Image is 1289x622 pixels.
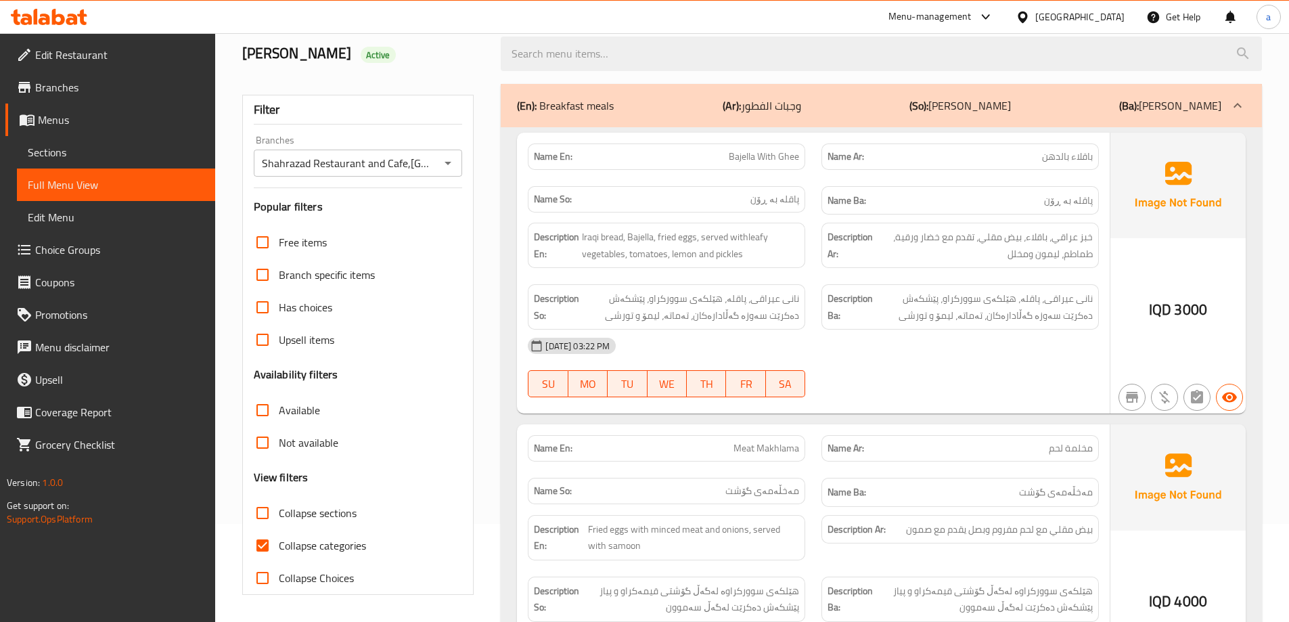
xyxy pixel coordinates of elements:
[7,510,93,528] a: Support.OpsPlatform
[534,484,572,498] strong: Name So:
[771,374,800,394] span: SA
[1266,9,1271,24] span: a
[254,95,463,125] div: Filter
[242,43,485,64] h2: [PERSON_NAME]
[731,374,760,394] span: FR
[733,441,799,456] span: Meat Makhlama
[828,441,864,456] strong: Name Ar:
[17,136,215,169] a: Sections
[534,441,572,456] strong: Name En:
[534,583,579,616] strong: Description So:
[5,234,215,266] a: Choice Groups
[828,229,873,262] strong: Description Ar:
[726,370,765,397] button: FR
[279,435,338,451] span: Not available
[35,307,204,323] span: Promotions
[517,97,614,114] p: Breakfast meals
[909,95,928,116] b: (So):
[5,396,215,428] a: Coverage Report
[279,267,375,283] span: Branch specific items
[725,484,799,498] span: مەخڵەمەی گۆشت
[766,370,805,397] button: SA
[5,104,215,136] a: Menus
[582,290,799,324] span: نانی عیراقی، پاقلە، هێلکەی سوورکراو، پێشکەش دەکرێت سەوزە گەڵادارەکان، تەماتە، لیمۆ و تورشی
[5,363,215,396] a: Upsell
[876,290,1093,324] span: نانی عیراقی، پاقلە، هێلکەی سوورکراو، پێشکەش دەکرێت سەوزە گەڵادارەکان، تەماتە، لیمۆ و تورشی
[828,290,873,324] strong: Description Ba:
[653,374,681,394] span: WE
[279,332,334,348] span: Upsell items
[501,37,1262,71] input: search
[17,201,215,234] a: Edit Menu
[28,144,204,160] span: Sections
[1035,9,1125,24] div: [GEOGRAPHIC_DATA]
[828,583,873,616] strong: Description Ba:
[7,497,69,514] span: Get support on:
[5,39,215,71] a: Edit Restaurant
[568,370,608,397] button: MO
[828,484,866,501] strong: Name Ba:
[254,470,309,485] h3: View filters
[534,229,579,262] strong: Description En:
[35,47,204,63] span: Edit Restaurant
[438,154,457,173] button: Open
[909,97,1011,114] p: [PERSON_NAME]
[279,570,354,586] span: Collapse Choices
[279,402,320,418] span: Available
[1042,150,1093,164] span: باقلاء بالدهن
[35,339,204,355] span: Menu disclaimer
[28,177,204,193] span: Full Menu View
[613,374,641,394] span: TU
[534,374,562,394] span: SU
[888,9,972,25] div: Menu-management
[828,150,864,164] strong: Name Ar:
[1183,384,1211,411] button: Not has choices
[1216,384,1243,411] button: Available
[540,340,615,353] span: [DATE] 03:22 PM
[35,274,204,290] span: Coupons
[254,199,463,215] h3: Popular filters
[574,374,602,394] span: MO
[582,583,799,616] span: هێلکەی سوورکراوە لەگەڵ گۆشتی قیمەکراو و پیاز پێشکەش دەکرێت لەگەڵ سەموون
[906,521,1093,538] span: بيض مقلي مع لحم مفروم وبصل يقدم مع صمون
[1151,384,1178,411] button: Purchased item
[1149,296,1171,323] span: IQD
[254,367,338,382] h3: Availability filters
[876,583,1093,616] span: هێلکەی سوورکراوە لەگەڵ گۆشتی قیمەکراو و پیاز پێشکەش دەکرێت لەگەڵ سەموون
[750,192,799,206] span: پاقلە بە ڕۆن
[7,474,40,491] span: Version:
[828,521,886,538] strong: Description Ar:
[38,112,204,128] span: Menus
[35,404,204,420] span: Coverage Report
[28,209,204,225] span: Edit Menu
[517,95,537,116] b: (En):
[534,521,585,554] strong: Description En:
[279,299,332,315] span: Has choices
[687,370,726,397] button: TH
[279,537,366,554] span: Collapse categories
[582,229,799,262] span: Iraqi bread, Bajella, fried eggs, served withleafy vegetables, tomatoes, lemon and pickles
[279,505,357,521] span: Collapse sections
[828,192,866,209] strong: Name Ba:
[1049,441,1093,456] span: مخلمة لحم
[876,229,1093,262] span: خبز عراقي، باقلاء، بيض مقلي، تقدم مع خضار ورقية، طماطم، ليمون ومخلل
[5,331,215,363] a: Menu disclaimer
[692,374,721,394] span: TH
[5,428,215,461] a: Grocery Checklist
[1118,384,1146,411] button: Not branch specific item
[588,521,799,554] span: Fried eggs with minced meat and onions, served with samoon
[648,370,687,397] button: WE
[723,95,741,116] b: (Ar):
[361,47,396,63] div: Active
[5,266,215,298] a: Coupons
[5,71,215,104] a: Branches
[534,150,572,164] strong: Name En:
[361,49,396,62] span: Active
[608,370,647,397] button: TU
[534,290,579,324] strong: Description So:
[1174,296,1207,323] span: 3000
[35,437,204,453] span: Grocery Checklist
[35,372,204,388] span: Upsell
[534,192,572,206] strong: Name So:
[1110,133,1246,238] img: Ae5nvW7+0k+MAAAAAElFTkSuQmCC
